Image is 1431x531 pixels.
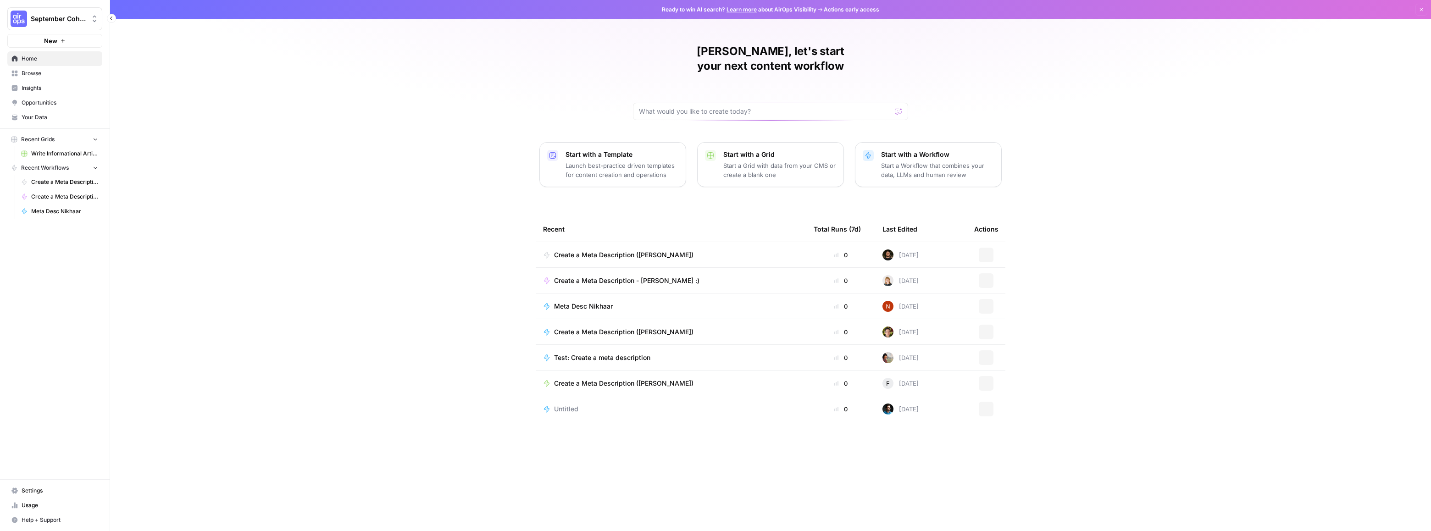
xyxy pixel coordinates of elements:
[882,404,893,415] img: 6iwjkt19mnewtdjl7e5d8iupjbu8
[814,404,868,414] div: 0
[31,193,98,201] span: Create a Meta Description - [PERSON_NAME] :)
[543,216,799,242] div: Recent
[881,161,994,179] p: Start a Workflow that combines your data, LLMs and human review
[814,353,868,362] div: 0
[543,250,799,260] a: Create a Meta Description ([PERSON_NAME])
[727,6,757,13] a: Learn more
[855,142,1002,187] button: Start with a WorkflowStart a Workflow that combines your data, LLMs and human review
[543,302,799,311] a: Meta Desc Nikhaar
[22,69,98,77] span: Browse
[7,161,102,175] button: Recent Workflows
[723,161,836,179] p: Start a Grid with data from your CMS or create a blank one
[7,51,102,66] a: Home
[882,326,893,337] img: xba26oxncxa2z7127jr3djt3uyed
[554,353,650,362] span: Test: Create a meta description
[882,352,893,363] img: vhcss6fui7gopbnba71r9qo3omld
[31,207,98,216] span: Meta Desc Nikhaar
[814,250,868,260] div: 0
[814,327,868,337] div: 0
[882,249,893,260] img: yb40j7jvyap6bv8k3d2kukw6raee
[31,14,86,23] span: September Cohort
[17,189,102,204] a: Create a Meta Description - [PERSON_NAME] :)
[566,161,678,179] p: Launch best-practice driven templates for content creation and operations
[697,142,844,187] button: Start with a GridStart a Grid with data from your CMS or create a blank one
[7,483,102,498] a: Settings
[554,250,693,260] span: Create a Meta Description ([PERSON_NAME])
[723,150,836,159] p: Start with a Grid
[882,275,893,286] img: jq2720gl3iwk1wagd6g8sgpyhqjw
[7,81,102,95] a: Insights
[7,66,102,81] a: Browse
[882,301,893,312] img: 4fp16ll1l9r167b2opck15oawpi4
[17,146,102,161] a: Write Informational Article
[824,6,879,14] span: Actions early access
[7,513,102,527] button: Help + Support
[543,276,799,285] a: Create a Meta Description - [PERSON_NAME] :)
[7,133,102,146] button: Recent Grids
[22,84,98,92] span: Insights
[21,164,69,172] span: Recent Workflows
[7,95,102,110] a: Opportunities
[974,216,998,242] div: Actions
[543,353,799,362] a: Test: Create a meta description
[566,150,678,159] p: Start with a Template
[814,276,868,285] div: 0
[639,107,891,116] input: What would you like to create today?
[17,204,102,219] a: Meta Desc Nikhaar
[882,378,919,389] div: [DATE]
[882,216,917,242] div: Last Edited
[7,7,102,30] button: Workspace: September Cohort
[662,6,816,14] span: Ready to win AI search? about AirOps Visibility
[22,55,98,63] span: Home
[31,178,98,186] span: Create a Meta Description ([PERSON_NAME])
[21,135,55,144] span: Recent Grids
[7,110,102,125] a: Your Data
[22,501,98,509] span: Usage
[554,302,613,311] span: Meta Desc Nikhaar
[22,487,98,495] span: Settings
[633,44,908,73] h1: [PERSON_NAME], let's start your next content workflow
[17,175,102,189] a: Create a Meta Description ([PERSON_NAME])
[31,149,98,158] span: Write Informational Article
[7,34,102,48] button: New
[22,99,98,107] span: Opportunities
[886,379,890,388] span: F
[814,302,868,311] div: 0
[539,142,686,187] button: Start with a TemplateLaunch best-practice driven templates for content creation and operations
[554,276,699,285] span: Create a Meta Description - [PERSON_NAME] :)
[814,379,868,388] div: 0
[22,113,98,122] span: Your Data
[543,327,799,337] a: Create a Meta Description ([PERSON_NAME])
[543,404,799,414] a: Untitled
[882,301,919,312] div: [DATE]
[882,326,919,337] div: [DATE]
[543,379,799,388] a: Create a Meta Description ([PERSON_NAME])
[554,379,693,388] span: Create a Meta Description ([PERSON_NAME])
[7,498,102,513] a: Usage
[882,404,919,415] div: [DATE]
[881,150,994,159] p: Start with a Workflow
[814,216,861,242] div: Total Runs (7d)
[22,516,98,524] span: Help + Support
[882,352,919,363] div: [DATE]
[882,275,919,286] div: [DATE]
[882,249,919,260] div: [DATE]
[11,11,27,27] img: September Cohort Logo
[44,36,57,45] span: New
[554,327,693,337] span: Create a Meta Description ([PERSON_NAME])
[554,404,578,414] span: Untitled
